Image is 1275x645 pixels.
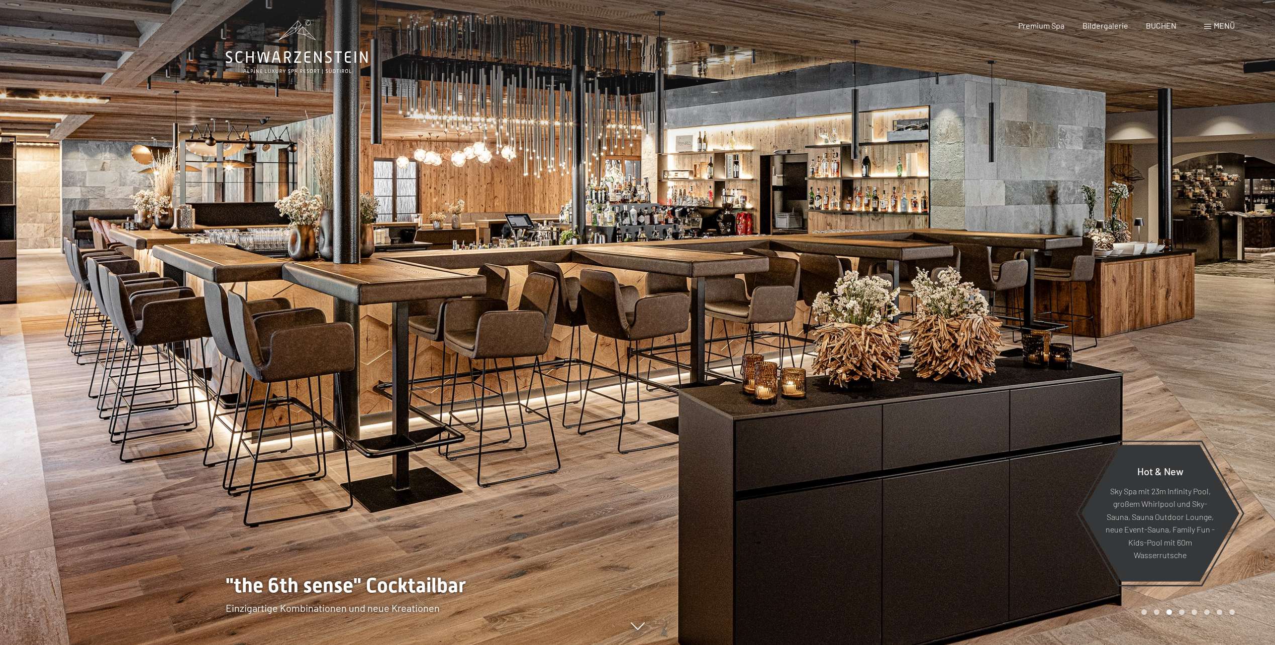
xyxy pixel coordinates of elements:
a: Premium Spa [1018,21,1064,30]
div: Carousel Page 6 [1204,609,1210,615]
div: Carousel Page 2 [1154,609,1159,615]
div: Carousel Page 1 [1141,609,1147,615]
div: Carousel Page 8 [1229,609,1235,615]
span: Hot & New [1137,465,1184,477]
div: Carousel Page 3 (Current Slide) [1166,609,1172,615]
div: Carousel Page 4 [1179,609,1185,615]
a: BUCHEN [1146,21,1176,30]
div: Carousel Page 7 [1217,609,1222,615]
a: Bildergalerie [1083,21,1128,30]
div: Carousel Page 5 [1192,609,1197,615]
span: Menü [1214,21,1235,30]
p: Sky Spa mit 23m Infinity Pool, großem Whirlpool und Sky-Sauna, Sauna Outdoor Lounge, neue Event-S... [1106,484,1215,562]
div: Carousel Pagination [1138,609,1235,615]
a: Hot & New Sky Spa mit 23m Infinity Pool, großem Whirlpool und Sky-Sauna, Sauna Outdoor Lounge, ne... [1081,444,1240,582]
